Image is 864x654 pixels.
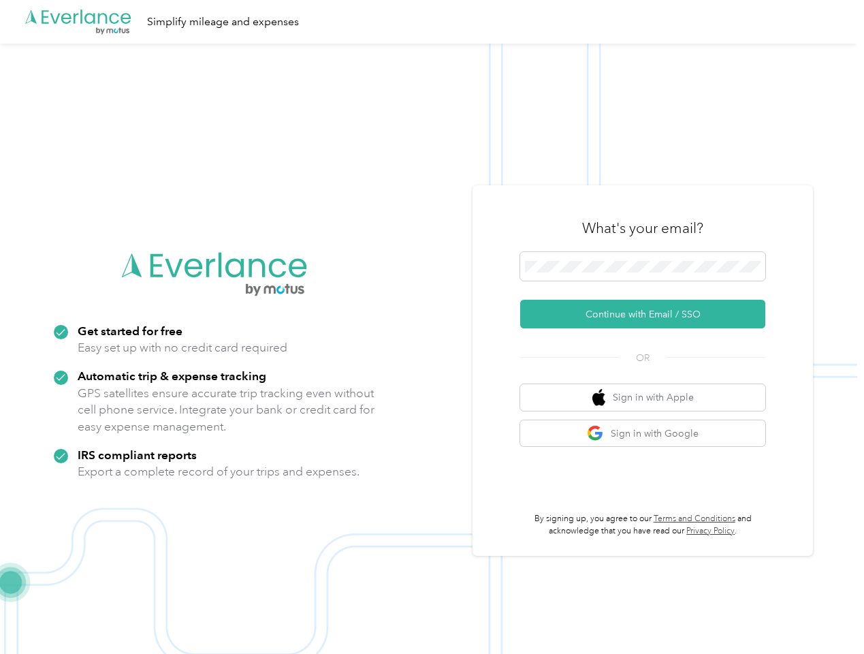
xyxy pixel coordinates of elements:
button: Continue with Email / SSO [520,300,765,328]
span: OR [619,351,667,365]
p: Export a complete record of your trips and expenses. [78,463,359,480]
a: Terms and Conditions [654,514,735,524]
p: By signing up, you agree to our and acknowledge that you have read our . [520,513,765,537]
strong: Get started for free [78,324,182,338]
img: apple logo [592,389,606,406]
strong: Automatic trip & expense tracking [78,369,266,383]
p: Easy set up with no credit card required [78,339,287,356]
div: Simplify mileage and expenses [147,14,299,31]
strong: IRS compliant reports [78,448,197,462]
h3: What's your email? [582,219,703,238]
a: Privacy Policy [686,526,735,536]
img: google logo [587,425,604,442]
p: GPS satellites ensure accurate trip tracking even without cell phone service. Integrate your bank... [78,385,375,435]
button: google logoSign in with Google [520,420,765,447]
button: apple logoSign in with Apple [520,384,765,411]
